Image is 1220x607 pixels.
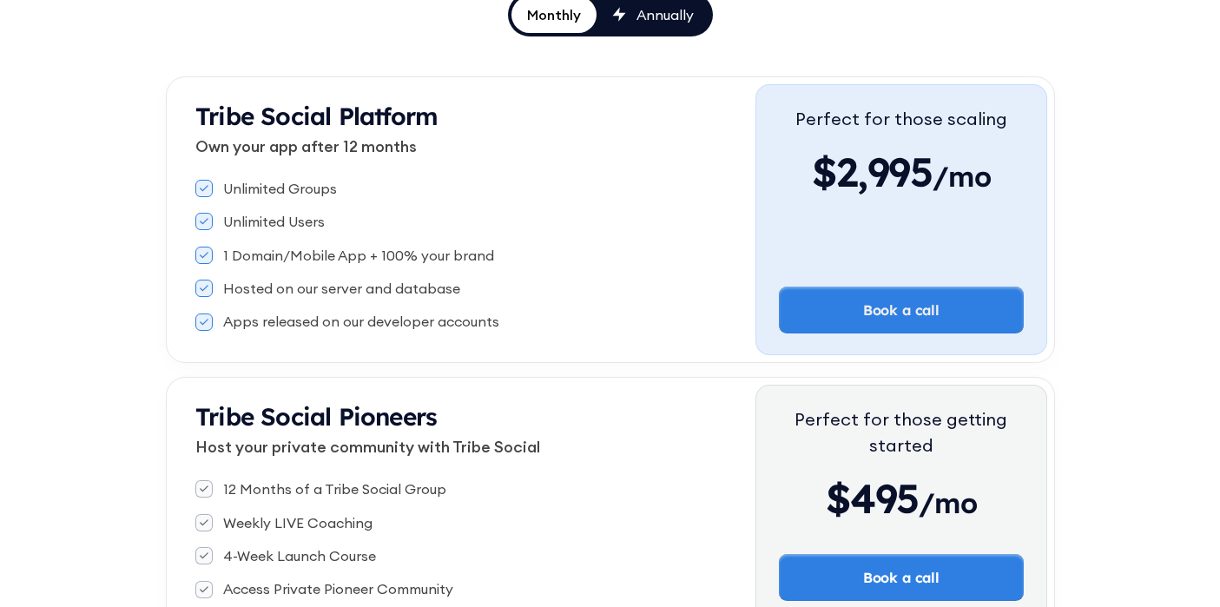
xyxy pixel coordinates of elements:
[223,513,373,532] div: Weekly LIVE Coaching
[223,479,446,498] div: 12 Months of a Tribe Social Group
[933,159,991,202] span: /mo
[195,401,437,432] strong: Tribe Social Pioneers
[223,312,499,331] div: Apps released on our developer accounts
[195,101,438,131] strong: Tribe Social Platform
[223,279,460,298] div: Hosted on our server and database
[223,179,337,198] div: Unlimited Groups
[223,246,494,265] div: 1 Domain/Mobile App + 100% your brand
[779,554,1024,601] a: Book a call
[795,106,1007,132] div: Perfect for those scaling
[779,472,1024,525] div: $495
[223,546,376,565] div: 4-Week Launch Course
[195,135,755,158] p: Own your app after 12 months
[779,287,1024,333] a: Book a call
[527,5,581,24] div: Monthly
[636,5,694,24] div: Annually
[223,212,325,231] div: Unlimited Users
[919,485,977,529] span: /mo
[195,435,755,459] p: Host your private community with Tribe Social
[779,406,1024,459] div: Perfect for those getting started
[795,146,1007,198] div: $2,995
[223,579,453,598] div: Access Private Pioneer Community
